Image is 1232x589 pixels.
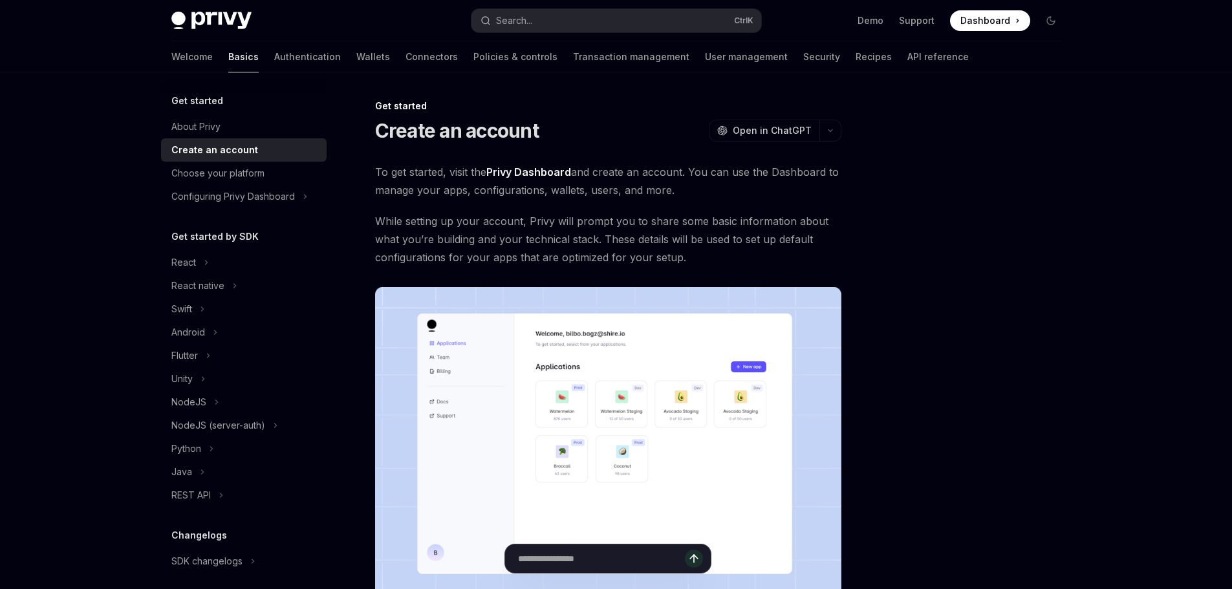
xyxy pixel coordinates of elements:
h5: Changelogs [171,528,227,543]
a: Wallets [356,41,390,72]
a: Authentication [274,41,341,72]
a: Transaction management [573,41,689,72]
a: Security [803,41,840,72]
div: React [171,255,196,270]
div: Swift [171,301,192,317]
div: Search... [496,13,532,28]
div: REST API [171,487,211,503]
a: Choose your platform [161,162,327,185]
div: Java [171,464,192,480]
a: Recipes [856,41,892,72]
a: Basics [228,41,259,72]
span: To get started, visit the and create an account. You can use the Dashboard to manage your apps, c... [375,163,841,199]
span: Dashboard [960,14,1010,27]
a: Privy Dashboard [486,166,571,179]
a: Demo [858,14,883,27]
button: Send message [685,550,703,568]
a: Policies & controls [473,41,557,72]
a: About Privy [161,115,327,138]
button: Open in ChatGPT [709,120,819,142]
a: Dashboard [950,10,1030,31]
div: Get started [375,100,841,112]
div: Create an account [171,142,258,158]
a: Welcome [171,41,213,72]
a: Support [899,14,935,27]
div: Configuring Privy Dashboard [171,189,295,204]
a: Connectors [405,41,458,72]
span: Ctrl K [734,16,753,26]
div: NodeJS [171,394,206,410]
h5: Get started [171,93,223,109]
div: SDK changelogs [171,553,243,569]
div: NodeJS (server-auth) [171,418,265,433]
div: Flutter [171,348,198,363]
div: React native [171,278,224,294]
button: Search...CtrlK [471,9,761,32]
button: Toggle dark mode [1041,10,1061,31]
h5: Get started by SDK [171,229,259,244]
span: Open in ChatGPT [733,124,812,137]
img: dark logo [171,12,252,30]
div: About Privy [171,119,221,134]
span: While setting up your account, Privy will prompt you to share some basic information about what y... [375,212,841,266]
a: API reference [907,41,969,72]
div: Python [171,441,201,456]
div: Choose your platform [171,166,265,181]
a: User management [705,41,788,72]
a: Create an account [161,138,327,162]
div: Unity [171,371,193,387]
h1: Create an account [375,119,539,142]
div: Android [171,325,205,340]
